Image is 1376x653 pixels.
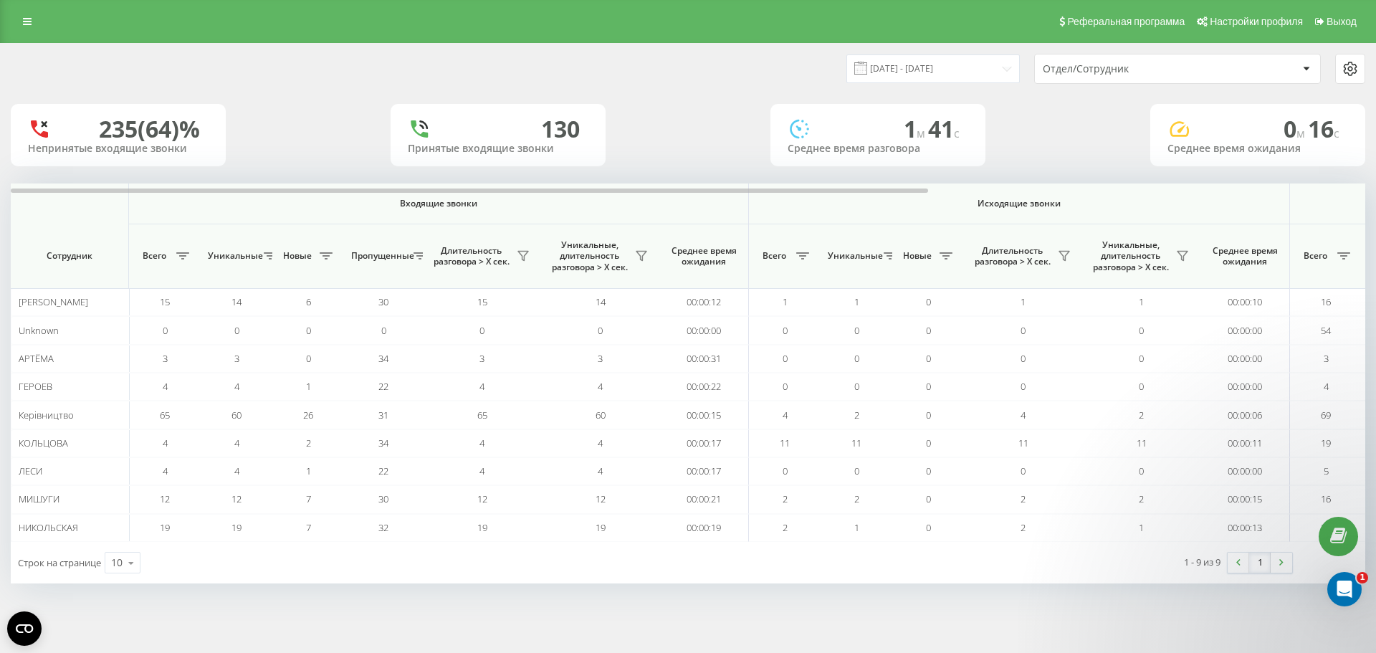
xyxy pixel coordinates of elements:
[659,288,749,316] td: 00:00:12
[1200,514,1290,542] td: 00:00:13
[479,324,484,337] span: 0
[1200,288,1290,316] td: 00:00:10
[19,409,74,421] span: Керівництво
[18,556,101,569] span: Строк на странице
[783,492,788,505] span: 2
[659,485,749,513] td: 00:00:21
[234,464,239,477] span: 4
[306,324,311,337] span: 0
[306,464,311,477] span: 1
[926,409,931,421] span: 0
[378,437,388,449] span: 34
[160,295,170,308] span: 15
[1021,409,1026,421] span: 4
[1296,125,1308,141] span: м
[378,352,388,365] span: 34
[1210,16,1303,27] span: Настройки профиля
[378,464,388,477] span: 22
[231,409,242,421] span: 60
[166,198,711,209] span: Входящие звонки
[926,521,931,534] span: 0
[163,352,168,365] span: 3
[926,295,931,308] span: 0
[378,295,388,308] span: 30
[111,556,123,570] div: 10
[1327,16,1357,27] span: Выход
[430,245,512,267] span: Длительность разговора > Х сек.
[598,437,603,449] span: 4
[659,316,749,344] td: 00:00:00
[378,380,388,393] span: 22
[926,352,931,365] span: 0
[1139,352,1144,365] span: 0
[381,324,386,337] span: 0
[598,324,603,337] span: 0
[477,295,487,308] span: 15
[1200,345,1290,373] td: 00:00:00
[1200,485,1290,513] td: 00:00:15
[541,115,580,143] div: 130
[160,521,170,534] span: 19
[477,521,487,534] span: 19
[971,245,1053,267] span: Длительность разговора > Х сек.
[408,143,588,155] div: Принятые входящие звонки
[231,521,242,534] span: 19
[1334,125,1339,141] span: c
[1021,295,1026,308] span: 1
[917,125,928,141] span: м
[1357,572,1368,583] span: 1
[926,464,931,477] span: 0
[1021,324,1026,337] span: 0
[598,464,603,477] span: 4
[306,352,311,365] span: 0
[479,380,484,393] span: 4
[1200,316,1290,344] td: 00:00:00
[1200,457,1290,485] td: 00:00:00
[479,437,484,449] span: 4
[351,250,409,262] span: Пропущенные
[163,437,168,449] span: 4
[306,437,311,449] span: 2
[854,521,859,534] span: 1
[1200,373,1290,401] td: 00:00:00
[160,409,170,421] span: 65
[1018,437,1028,449] span: 11
[1308,113,1339,144] span: 16
[596,295,606,308] span: 14
[208,250,259,262] span: Уникальные
[1089,239,1172,273] span: Уникальные, длительность разговора > Х сек.
[1249,553,1271,573] a: 1
[1321,324,1331,337] span: 54
[163,324,168,337] span: 0
[234,352,239,365] span: 3
[1137,437,1147,449] span: 11
[234,437,239,449] span: 4
[904,113,928,144] span: 1
[659,457,749,485] td: 00:00:17
[7,611,42,646] button: Open CMP widget
[1321,409,1331,421] span: 69
[659,345,749,373] td: 00:00:31
[160,492,170,505] span: 12
[783,380,788,393] span: 0
[306,521,311,534] span: 7
[477,409,487,421] span: 65
[783,198,1256,209] span: Исходящие звонки
[783,521,788,534] span: 2
[1321,492,1331,505] span: 16
[1321,295,1331,308] span: 16
[783,295,788,308] span: 1
[926,380,931,393] span: 0
[19,464,42,477] span: ЛЕСИ
[1327,572,1362,606] iframe: Intercom live chat
[19,295,88,308] span: [PERSON_NAME]
[479,464,484,477] span: 4
[851,437,861,449] span: 11
[28,143,209,155] div: Непринятые входящие звонки
[99,115,200,143] div: 235 (64)%
[954,125,960,141] span: c
[598,352,603,365] span: 3
[899,250,935,262] span: Новые
[596,409,606,421] span: 60
[19,492,59,505] span: МИШУГИ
